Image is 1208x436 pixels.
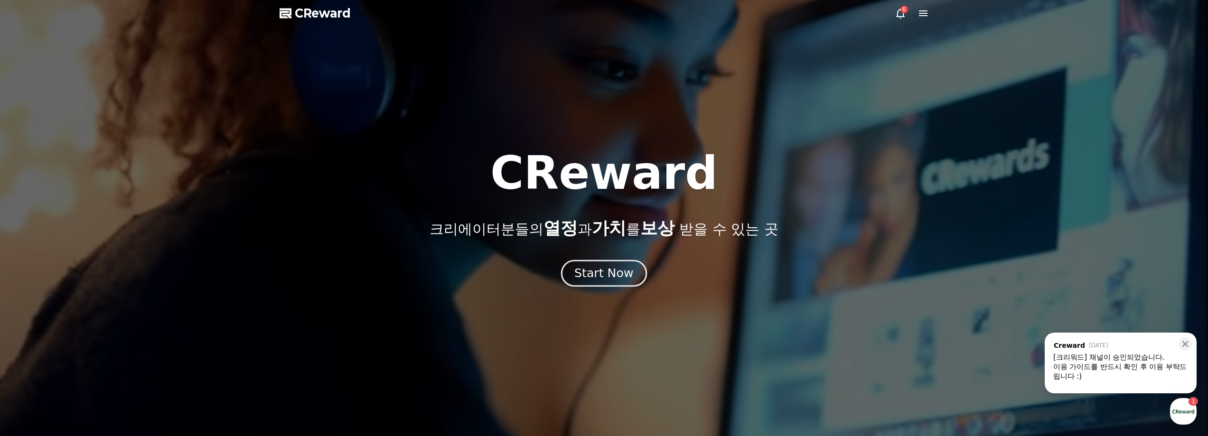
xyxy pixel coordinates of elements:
span: 열정 [543,218,578,238]
a: 홈 [3,301,63,325]
h1: CReward [490,150,718,196]
span: 1 [96,300,100,308]
button: Start Now [561,260,647,287]
span: 가치 [592,218,626,238]
span: 보상 [640,218,674,238]
span: CReward [295,6,351,21]
div: Start Now [574,265,633,281]
p: 크리에이터분들의 과 를 받을 수 있는 곳 [430,219,778,238]
span: 설정 [147,315,158,323]
a: Start Now [563,270,645,279]
div: 6 [900,6,908,13]
span: 홈 [30,315,36,323]
a: CReward [280,6,351,21]
span: 대화 [87,315,98,323]
a: 6 [895,8,906,19]
a: 설정 [122,301,182,325]
a: 1대화 [63,301,122,325]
